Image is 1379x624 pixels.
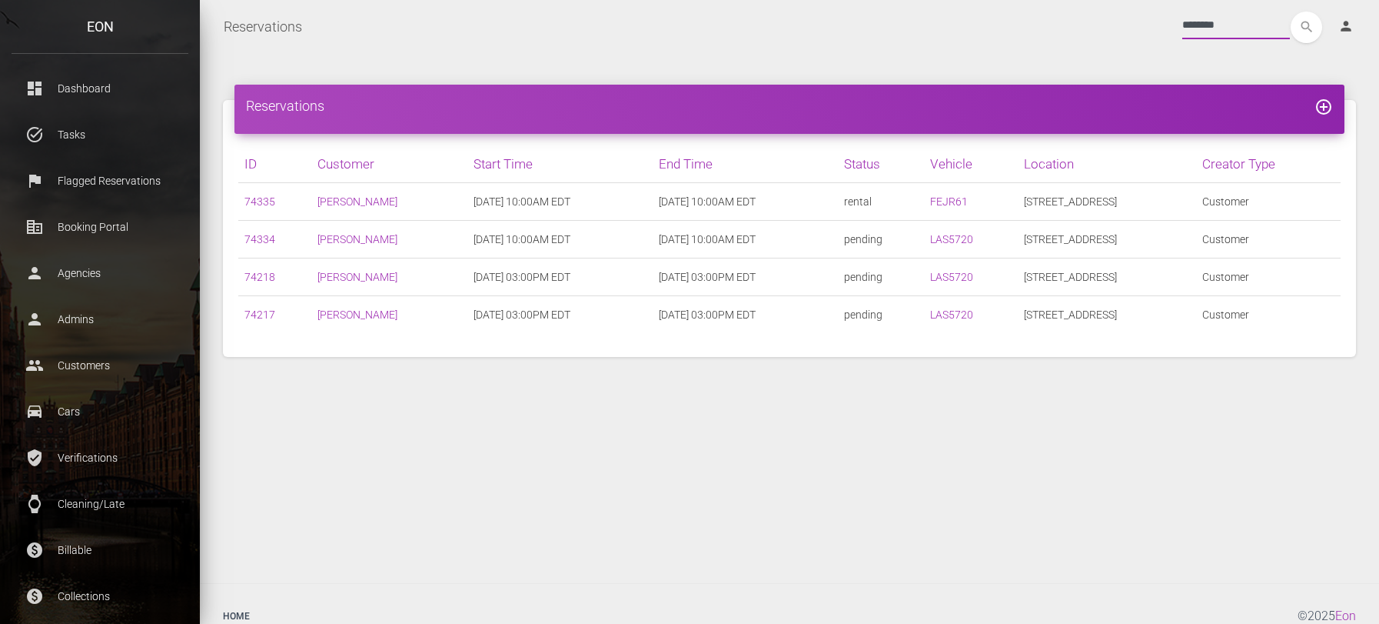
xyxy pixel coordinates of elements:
p: Dashboard [23,77,177,100]
p: Cars [23,400,177,423]
td: Customer [1196,296,1341,334]
a: [PERSON_NAME] [317,233,397,245]
td: pending [838,259,924,296]
td: [DATE] 03:00PM EDT [467,259,653,296]
i: person [1338,18,1354,34]
a: person [1327,12,1367,42]
td: [DATE] 10:00AM EDT [467,183,653,221]
a: FEJR61 [930,195,968,208]
td: [DATE] 03:00PM EDT [653,296,838,334]
td: Customer [1196,221,1341,259]
th: Vehicle [924,145,1018,183]
p: Collections [23,585,177,608]
a: dashboard Dashboard [12,69,188,108]
th: Start Time [467,145,653,183]
h4: Reservations [246,96,1333,115]
a: 74217 [244,309,275,321]
p: Booking Portal [23,215,177,239]
a: [PERSON_NAME] [317,271,397,283]
th: Status [838,145,924,183]
a: drive_eta Cars [12,392,188,431]
a: watch Cleaning/Late [12,485,188,523]
p: Verifications [23,446,177,469]
th: Creator Type [1196,145,1341,183]
td: [DATE] 10:00AM EDT [653,183,838,221]
td: [STREET_ADDRESS] [1018,183,1196,221]
a: paid Billable [12,531,188,569]
td: [DATE] 03:00PM EDT [467,296,653,334]
a: Reservations [224,8,302,46]
a: LAS5720 [930,271,973,283]
td: [STREET_ADDRESS] [1018,221,1196,259]
a: flag Flagged Reservations [12,162,188,200]
td: Customer [1196,183,1341,221]
p: Billable [23,539,177,562]
td: rental [838,183,924,221]
p: Admins [23,308,177,331]
i: add_circle_outline [1314,98,1333,116]
td: [STREET_ADDRESS] [1018,296,1196,334]
a: add_circle_outline [1314,98,1333,114]
a: task_alt Tasks [12,115,188,154]
th: Location [1018,145,1196,183]
td: Customer [1196,259,1341,296]
a: person Admins [12,300,188,339]
a: people Customers [12,346,188,385]
th: End Time [653,145,838,183]
a: LAS5720 [930,309,973,321]
p: Flagged Reservations [23,169,177,192]
a: 74218 [244,271,275,283]
p: Agencies [23,262,177,285]
th: Customer [311,145,467,183]
th: ID [238,145,311,183]
td: [DATE] 10:00AM EDT [653,221,838,259]
td: [DATE] 03:00PM EDT [653,259,838,296]
a: corporate_fare Booking Portal [12,208,188,246]
p: Tasks [23,123,177,146]
a: 74335 [244,195,275,208]
a: person Agencies [12,254,188,292]
a: Eon [1335,609,1356,623]
p: Cleaning/Late [23,492,177,516]
a: LAS5720 [930,233,973,245]
td: pending [838,296,924,334]
td: pending [838,221,924,259]
p: Customers [23,354,177,377]
td: [DATE] 10:00AM EDT [467,221,653,259]
a: 74334 [244,233,275,245]
td: [STREET_ADDRESS] [1018,259,1196,296]
a: paid Collections [12,577,188,616]
a: [PERSON_NAME] [317,309,397,321]
a: [PERSON_NAME] [317,195,397,208]
button: search [1291,12,1322,43]
a: verified_user Verifications [12,439,188,477]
